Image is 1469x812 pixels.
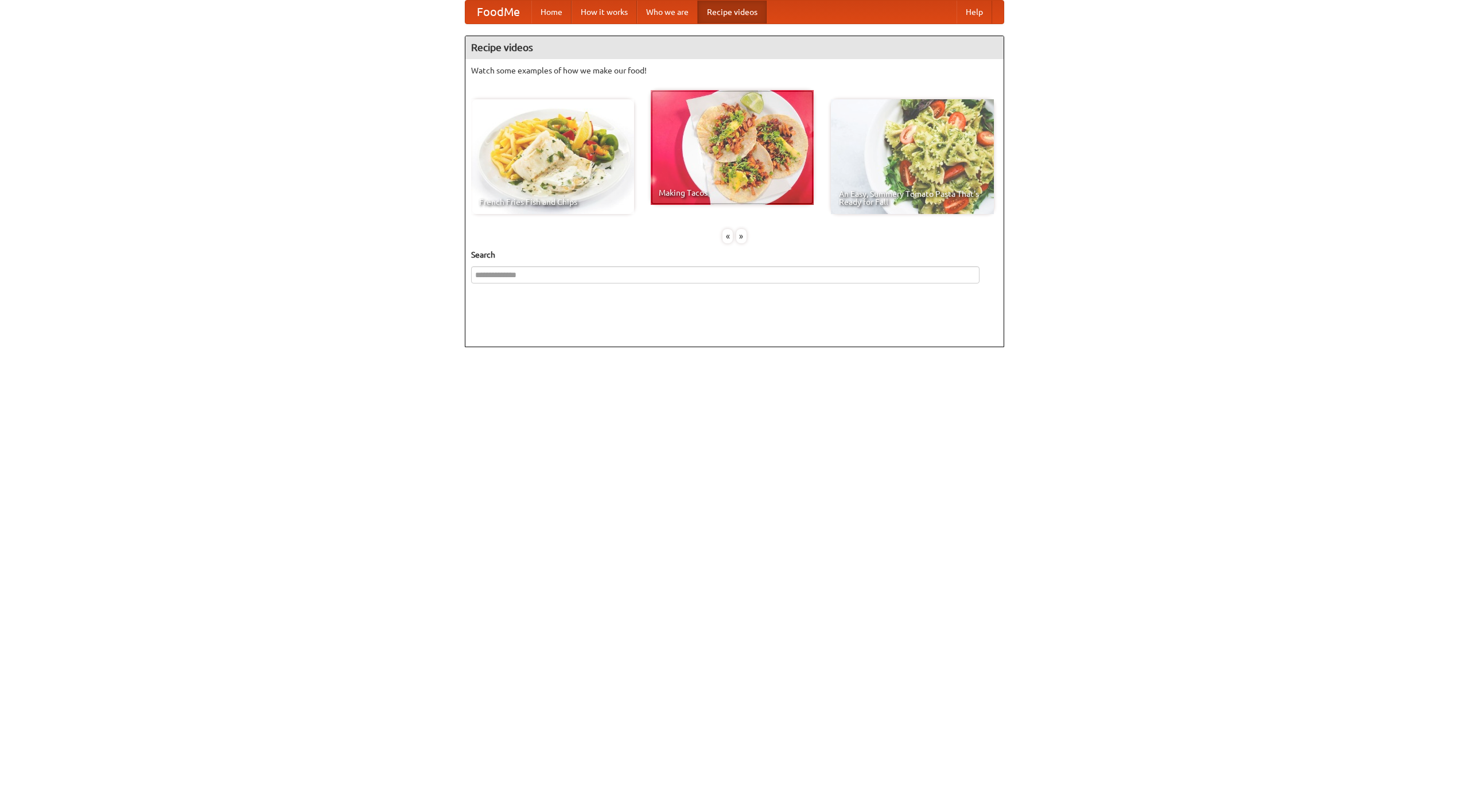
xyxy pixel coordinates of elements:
[531,1,572,24] a: Home
[572,1,637,24] a: How it works
[651,90,814,205] a: Making Tacos
[471,99,634,214] a: French Fries Fish and Chips
[637,1,698,24] a: Who we are
[471,65,998,76] p: Watch some examples of how we make our food!
[659,189,806,197] span: Making Tacos
[839,190,986,206] span: An Easy, Summery Tomato Pasta That's Ready for Fall
[736,229,747,243] div: »
[479,198,626,206] span: French Fries Fish and Chips
[465,1,531,24] a: FoodMe
[465,36,1004,59] h4: Recipe videos
[471,249,998,261] h5: Search
[957,1,992,24] a: Help
[698,1,767,24] a: Recipe videos
[722,229,733,243] div: «
[831,99,994,214] a: An Easy, Summery Tomato Pasta That's Ready for Fall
